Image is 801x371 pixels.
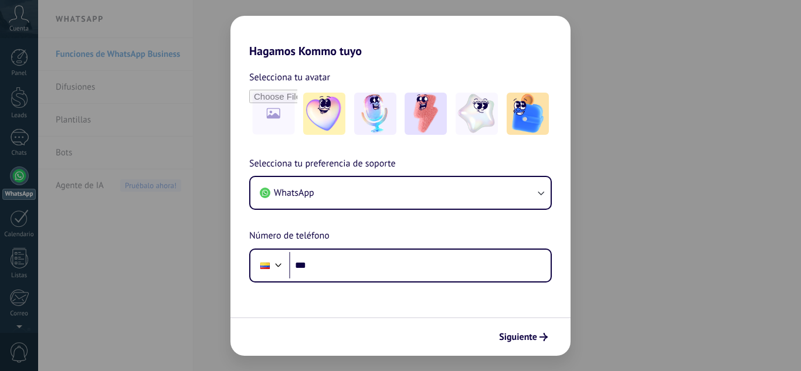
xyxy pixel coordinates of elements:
[254,253,276,278] div: Colombia: + 57
[249,156,396,172] span: Selecciona tu preferencia de soporte
[456,93,498,135] img: -4.jpeg
[230,16,571,58] h2: Hagamos Kommo tuyo
[354,93,396,135] img: -2.jpeg
[250,177,551,209] button: WhatsApp
[494,327,553,347] button: Siguiente
[405,93,447,135] img: -3.jpeg
[249,229,330,244] span: Número de teléfono
[303,93,345,135] img: -1.jpeg
[274,187,314,199] span: WhatsApp
[499,333,537,341] span: Siguiente
[249,70,330,85] span: Selecciona tu avatar
[507,93,549,135] img: -5.jpeg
